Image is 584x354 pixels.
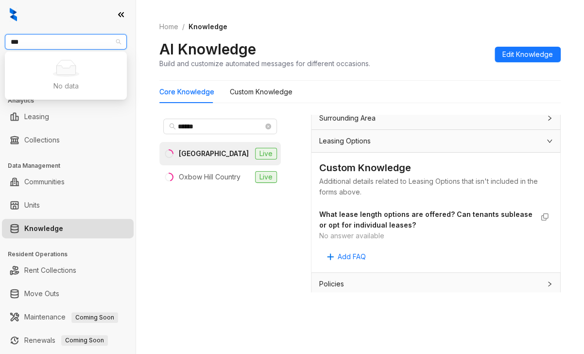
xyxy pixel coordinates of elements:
[8,250,136,259] h3: Resident Operations
[311,130,560,152] div: Leasing Options
[159,87,214,97] div: Core Knowledge
[189,22,227,31] span: Knowledge
[2,261,134,280] li: Rent Collections
[319,279,344,289] span: Policies
[24,284,59,303] a: Move Outs
[2,172,134,192] li: Communities
[547,281,552,287] span: collapsed
[159,40,256,58] h2: AI Knowledge
[182,21,185,32] li: /
[24,107,49,126] a: Leasing
[311,273,560,295] div: Policies
[255,171,277,183] span: Live
[2,331,134,350] li: Renewals
[319,136,371,146] span: Leasing Options
[495,47,561,62] button: Edit Knowledge
[24,219,63,238] a: Knowledge
[265,124,271,129] span: close-circle
[17,81,115,91] div: No data
[159,58,370,69] div: Build and customize automated messages for different occasions.
[24,331,108,350] a: RenewalsComing Soon
[230,87,292,97] div: Custom Knowledge
[61,335,108,346] span: Coming Soon
[2,195,134,215] li: Units
[71,312,118,323] span: Coming Soon
[547,138,552,144] span: expanded
[547,115,552,121] span: collapsed
[24,261,76,280] a: Rent Collections
[169,123,176,130] span: search
[24,172,65,192] a: Communities
[319,210,532,229] strong: What lease length options are offered? Can tenants sublease or opt for individual leases?
[311,107,560,129] div: Surrounding Area
[338,251,366,262] span: Add FAQ
[8,96,136,105] h3: Analytics
[502,49,553,60] span: Edit Knowledge
[319,160,552,176] div: Custom Knowledge
[2,65,134,85] li: Leads
[24,195,40,215] a: Units
[179,148,249,159] div: [GEOGRAPHIC_DATA]
[2,107,134,126] li: Leasing
[255,148,277,159] span: Live
[179,172,240,182] div: Oxbow Hill Country
[2,284,134,303] li: Move Outs
[157,21,180,32] a: Home
[319,249,374,265] button: Add FAQ
[2,307,134,327] li: Maintenance
[24,130,60,150] a: Collections
[319,176,552,197] div: Additional details related to Leasing Options that isn't included in the forms above.
[10,8,17,21] img: logo
[2,219,134,238] li: Knowledge
[8,161,136,170] h3: Data Management
[319,230,533,241] div: No answer available
[2,130,134,150] li: Collections
[319,113,376,124] span: Surrounding Area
